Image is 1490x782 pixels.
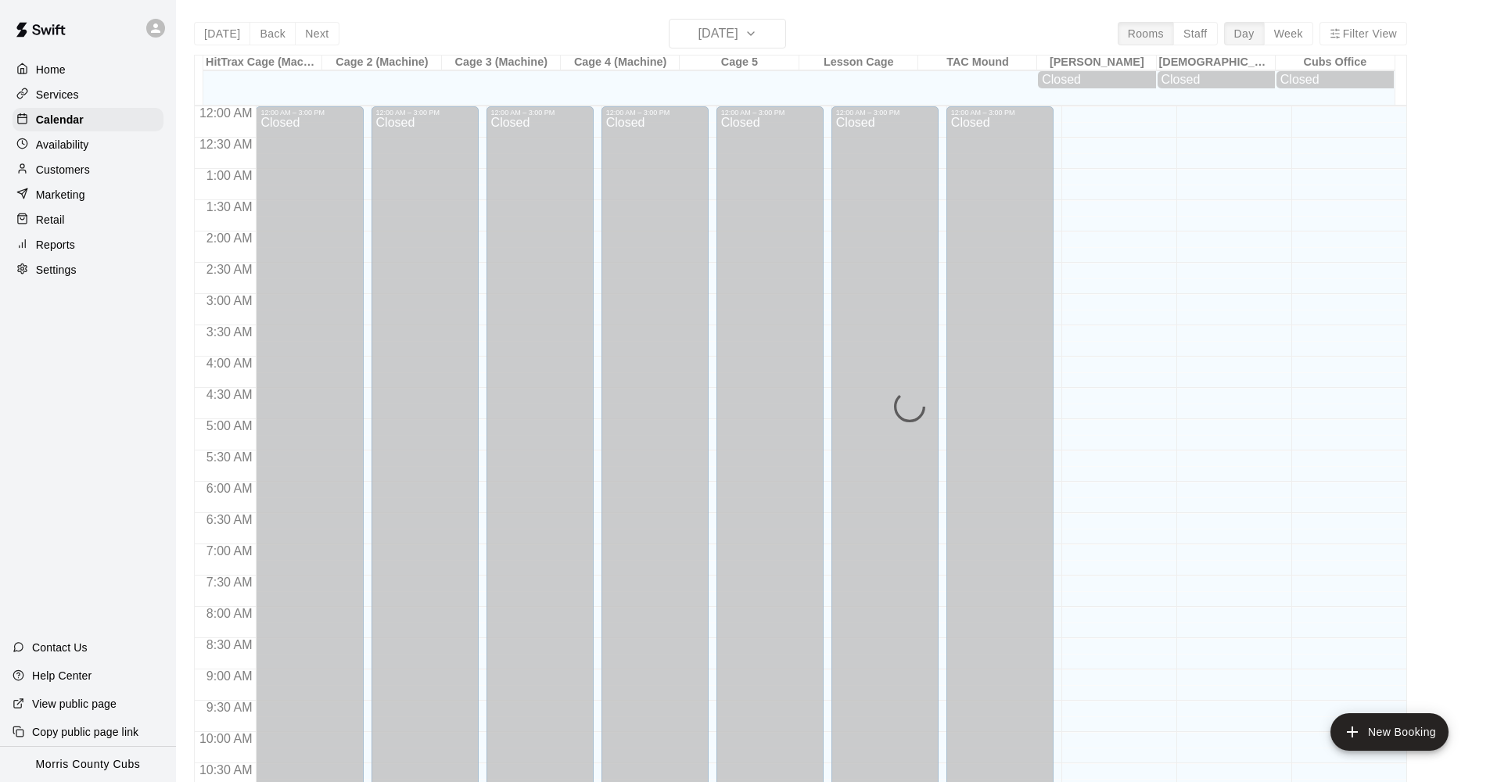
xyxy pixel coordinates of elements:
[203,357,257,370] span: 4:00 AM
[36,237,75,253] p: Reports
[322,56,441,70] div: Cage 2 (Machine)
[203,231,257,245] span: 2:00 AM
[1280,73,1390,87] div: Closed
[203,419,257,432] span: 5:00 AM
[36,112,84,127] p: Calendar
[680,56,799,70] div: Cage 5
[36,187,85,203] p: Marketing
[1042,73,1151,87] div: Closed
[36,137,89,152] p: Availability
[13,158,163,181] a: Customers
[836,109,934,117] div: 12:00 AM – 3:00 PM
[196,732,257,745] span: 10:00 AM
[203,513,257,526] span: 6:30 AM
[1157,56,1276,70] div: [DEMOGRAPHIC_DATA]
[13,233,163,256] a: Reports
[13,208,163,231] a: Retail
[203,388,257,401] span: 4:30 AM
[203,263,257,276] span: 2:30 AM
[32,640,88,655] p: Contact Us
[36,756,141,773] p: Morris County Cubs
[721,109,819,117] div: 12:00 AM – 3:00 PM
[1037,56,1156,70] div: [PERSON_NAME]
[32,724,138,740] p: Copy public page link
[36,62,66,77] p: Home
[13,183,163,206] a: Marketing
[32,668,92,683] p: Help Center
[13,133,163,156] a: Availability
[203,638,257,651] span: 8:30 AM
[203,701,257,714] span: 9:30 AM
[561,56,680,70] div: Cage 4 (Machine)
[1161,73,1271,87] div: Closed
[36,212,65,228] p: Retail
[203,450,257,464] span: 5:30 AM
[1330,713,1449,751] button: add
[203,325,257,339] span: 3:30 AM
[13,58,163,81] a: Home
[13,108,163,131] a: Calendar
[203,200,257,213] span: 1:30 AM
[13,258,163,282] a: Settings
[36,162,90,178] p: Customers
[32,696,117,712] p: View public page
[196,106,257,120] span: 12:00 AM
[203,294,257,307] span: 3:00 AM
[36,87,79,102] p: Services
[203,544,257,558] span: 7:00 AM
[196,763,257,777] span: 10:30 AM
[442,56,561,70] div: Cage 3 (Machine)
[376,109,474,117] div: 12:00 AM – 3:00 PM
[918,56,1037,70] div: TAC Mound
[203,482,257,495] span: 6:00 AM
[491,109,589,117] div: 12:00 AM – 3:00 PM
[203,169,257,182] span: 1:00 AM
[203,669,257,683] span: 9:00 AM
[606,109,704,117] div: 12:00 AM – 3:00 PM
[13,83,163,106] a: Services
[1276,56,1395,70] div: Cubs Office
[799,56,918,70] div: Lesson Cage
[203,576,257,589] span: 7:30 AM
[203,56,322,70] div: HitTrax Cage (Machine)
[260,109,358,117] div: 12:00 AM – 3:00 PM
[196,138,257,151] span: 12:30 AM
[203,607,257,620] span: 8:00 AM
[951,109,1049,117] div: 12:00 AM – 3:00 PM
[36,262,77,278] p: Settings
